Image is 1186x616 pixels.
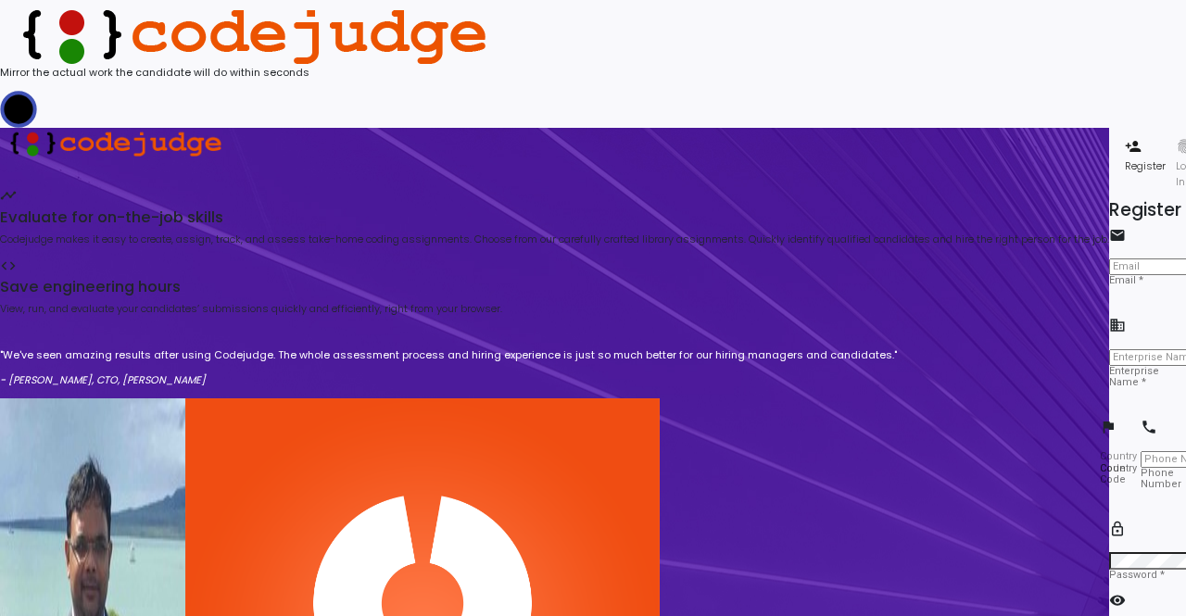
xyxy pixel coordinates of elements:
mat-label: Password * [1109,569,1165,581]
mat-label: Country Code [1100,462,1137,485]
mat-icon: email [1109,226,1126,245]
h3: Register [1109,199,1186,220]
a: person_addRegister [1119,132,1170,179]
mat-icon: lock_outline [1109,520,1126,538]
mat-icon: business [1109,316,1126,334]
mat-label: Phone Number [1141,467,1181,490]
i: person_add [1125,138,1142,155]
span: Country Code [1100,450,1137,473]
mat-icon: visibility [1109,591,1126,610]
mat-icon: flag [1100,418,1117,436]
mat-icon: phone [1141,418,1157,436]
mat-label: Email * [1109,274,1143,286]
mat-label: Enterprise Name * [1109,365,1159,388]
